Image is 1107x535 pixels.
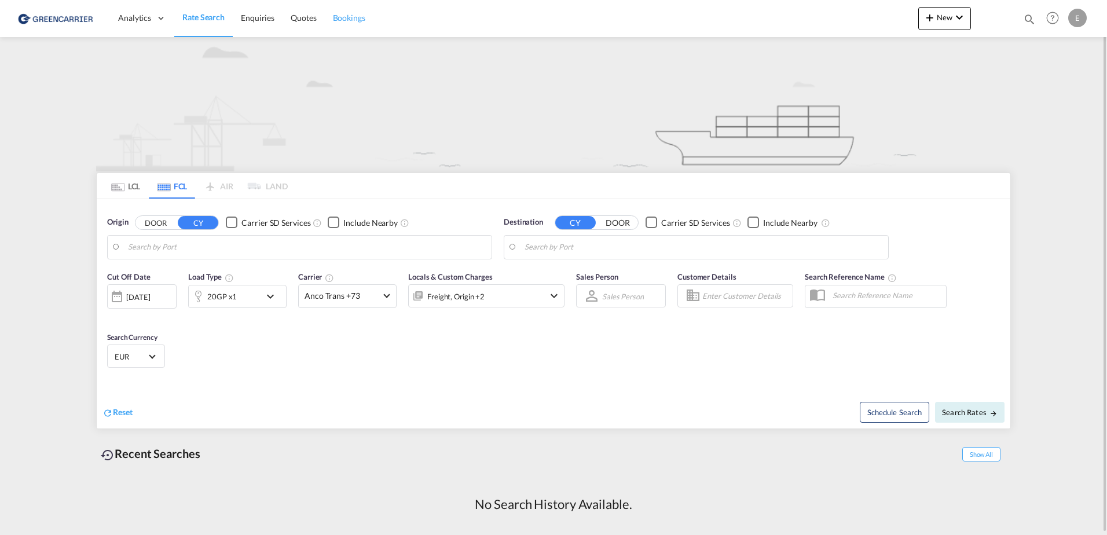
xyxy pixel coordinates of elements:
div: icon-refreshReset [102,406,133,419]
md-datepicker: Select [107,307,116,323]
md-checkbox: Checkbox No Ink [328,217,398,229]
div: Carrier SD Services [241,217,310,229]
div: [DATE] [107,284,177,309]
input: Search by Port [128,239,486,256]
button: CY [555,216,596,229]
span: Reset [113,407,133,417]
span: EUR [115,351,147,362]
md-checkbox: Checkbox No Ink [226,217,310,229]
div: Help [1043,8,1068,29]
span: Destination [504,217,543,228]
span: Show All [962,447,1000,461]
span: New [923,13,966,22]
img: new-FCL.png [96,37,1011,171]
span: Analytics [118,12,151,24]
md-tab-item: FCL [149,173,195,199]
span: Carrier [298,272,334,281]
button: CY [178,216,218,229]
span: Rate Search [182,12,225,22]
span: Customer Details [677,272,736,281]
md-icon: The selected Trucker/Carrierwill be displayed in the rate results If the rates are from another f... [325,273,334,283]
button: DOOR [135,216,176,229]
md-pagination-wrapper: Use the left and right arrow keys to navigate between tabs [102,173,288,199]
div: icon-magnify [1023,13,1036,30]
md-icon: icon-refresh [102,408,113,418]
span: Anco Trans +73 [305,290,380,302]
md-icon: icon-magnify [1023,13,1036,25]
md-icon: icon-information-outline [225,273,234,283]
button: DOOR [598,216,638,229]
div: 20GP x1icon-chevron-down [188,285,287,308]
md-checkbox: Checkbox No Ink [747,217,818,229]
button: Search Ratesicon-arrow-right [935,402,1005,423]
div: Include Nearby [343,217,398,229]
button: icon-plus 400-fgNewicon-chevron-down [918,7,971,30]
span: Cut Off Date [107,272,151,281]
md-icon: Unchecked: Ignores neighbouring ports when fetching rates.Checked : Includes neighbouring ports w... [821,218,830,228]
span: Origin [107,217,128,228]
md-icon: Unchecked: Ignores neighbouring ports when fetching rates.Checked : Includes neighbouring ports w... [400,218,409,228]
input: Search Reference Name [827,287,946,304]
div: Freight Origin Destination Factory Stuffing [427,288,485,305]
div: No Search History Available. [475,496,632,514]
span: Locals & Custom Charges [408,272,493,281]
md-icon: icon-chevron-down [952,10,966,24]
md-tab-item: LCL [102,173,149,199]
md-select: Select Currency: € EUREuro [113,348,159,365]
div: Carrier SD Services [661,217,730,229]
span: Sales Person [576,272,618,281]
md-icon: Your search will be saved by the below given name [888,273,897,283]
span: Search Reference Name [805,272,897,281]
div: E [1068,9,1087,27]
span: Load Type [188,272,234,281]
div: Origin DOOR CY Checkbox No InkUnchecked: Search for CY (Container Yard) services for all selected... [97,199,1010,428]
input: Search by Port [525,239,882,256]
div: Include Nearby [763,217,818,229]
md-icon: Unchecked: Search for CY (Container Yard) services for all selected carriers.Checked : Search for... [313,218,322,228]
md-icon: icon-chevron-down [547,289,561,303]
button: Note: By default Schedule search will only considerorigin ports, destination ports and cut off da... [860,402,929,423]
span: Search Currency [107,333,157,342]
md-icon: icon-plus 400-fg [923,10,937,24]
span: Bookings [333,13,365,23]
md-icon: icon-arrow-right [989,409,998,417]
div: 20GP x1 [207,288,237,305]
md-select: Sales Person [601,288,645,305]
span: Enquiries [241,13,274,23]
span: Help [1043,8,1062,28]
img: 1378a7308afe11ef83610d9e779c6b34.png [17,5,96,31]
div: Freight Origin Destination Factory Stuffingicon-chevron-down [408,284,565,307]
span: Quotes [291,13,316,23]
md-checkbox: Checkbox No Ink [646,217,730,229]
md-icon: Unchecked: Search for CY (Container Yard) services for all selected carriers.Checked : Search for... [732,218,742,228]
md-icon: icon-backup-restore [101,448,115,462]
div: [DATE] [126,292,150,302]
md-icon: icon-chevron-down [263,290,283,303]
input: Enter Customer Details [702,287,789,305]
div: Recent Searches [96,441,205,467]
span: Search Rates [942,408,998,417]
